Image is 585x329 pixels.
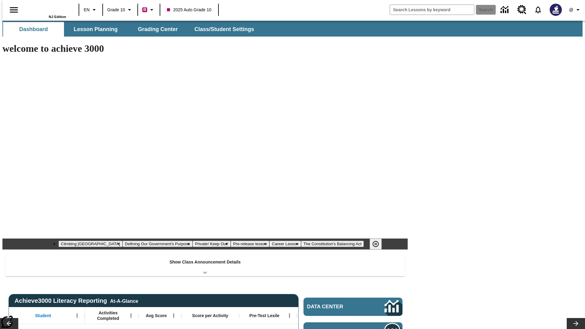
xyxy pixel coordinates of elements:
[84,7,90,13] span: EN
[546,2,565,18] button: Select a new avatar
[250,313,280,318] span: Pre-Test Lexile
[3,22,64,37] button: Dashboard
[514,2,530,18] a: Resource Center, Will open in new tab
[497,2,514,18] a: Data Center
[74,26,118,33] span: Lesson Planning
[193,241,231,247] button: Slide 3 Private! Keep Out!
[81,4,101,15] button: Language: EN, Select a language
[565,4,585,15] button: Profile/Settings
[190,22,259,37] button: Class/Student Settings
[15,297,138,304] span: Achieve3000 Literacy Reporting
[567,318,585,329] button: Lesson carousel, Next
[140,4,158,15] button: Boost Class color is violet red. Change class color
[88,310,128,321] span: Activities Completed
[127,22,188,37] button: Grading Center
[65,22,126,37] button: Lesson Planning
[27,3,66,15] a: Home
[530,2,546,18] a: Notifications
[19,26,48,33] span: Dashboard
[285,311,294,320] button: Open Menu
[5,1,23,19] button: Open side menu
[35,313,51,318] span: Student
[58,241,122,247] button: Slide 1 Climbing Mount Tai
[169,311,178,320] button: Open Menu
[550,4,562,16] img: Avatar
[301,241,364,247] button: Slide 6 The Constitution's Balancing Act
[194,26,254,33] span: Class/Student Settings
[107,7,125,13] span: Grade 10
[2,21,583,37] div: SubNavbar
[167,7,211,13] span: 2025 Auto Grade 10
[370,239,382,249] button: Pause
[146,313,167,318] span: Avg Score
[5,255,405,276] div: Show Class Announcement Details
[122,241,193,247] button: Slide 2 Defining Our Government's Purpose
[569,7,573,13] span: @
[192,313,229,318] span: Score per Activity
[307,304,364,310] span: Data Center
[138,26,178,33] span: Grading Center
[2,22,260,37] div: SubNavbar
[231,241,269,247] button: Slide 4 Pre-release lesson
[2,43,408,54] h1: welcome to achieve 3000
[105,4,136,15] button: Grade: Grade 10, Select a grade
[303,298,402,316] a: Data Center
[27,2,66,19] div: Home
[49,15,66,19] span: NJ Edition
[169,259,241,265] p: Show Class Announcement Details
[126,311,136,320] button: Open Menu
[390,5,474,15] input: search field
[73,311,82,320] button: Open Menu
[143,6,146,13] span: B
[370,239,388,249] div: Pause
[110,297,138,304] div: At-A-Glance
[269,241,301,247] button: Slide 5 Career Lesson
